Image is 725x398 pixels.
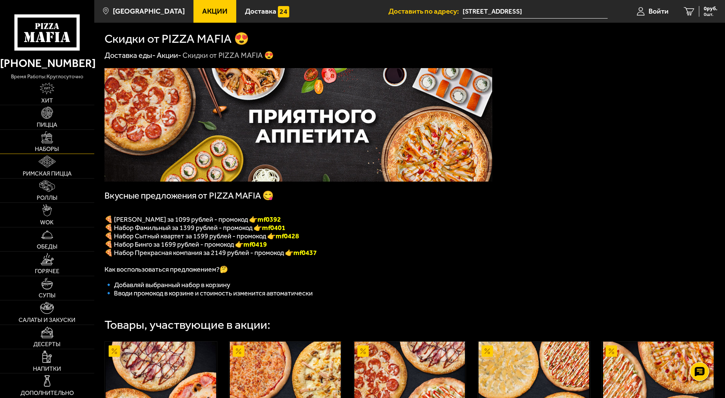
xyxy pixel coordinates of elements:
[41,98,53,104] span: Хит
[245,8,276,15] span: Доставка
[104,33,249,45] h1: Скидки от PIZZA MAFIA 😍
[104,190,274,201] span: Вкусные предложения от PIZZA MAFIA 😋
[104,215,281,224] span: 🍕 [PERSON_NAME] за 1099 рублей - промокод 👉
[33,366,61,372] span: Напитки
[104,289,313,297] span: 🔹 Вводи промокод в корзине и стоимость изменится автоматически
[20,390,74,396] span: Дополнительно
[463,5,608,19] input: Ваш адрес доставки
[104,265,228,274] span: Как воспользоваться предложением?🤔
[233,345,244,357] img: Акционный
[276,232,299,240] b: mf0428
[357,345,369,357] img: Акционный
[104,51,156,60] a: Доставка еды-
[104,68,492,182] img: 1024x1024
[257,215,281,224] font: mf0392
[23,171,72,177] span: Римская пицца
[35,146,59,152] span: Наборы
[109,345,120,357] img: Акционный
[243,240,267,249] b: mf0419
[649,8,669,15] span: Войти
[388,8,463,15] span: Доставить по адресу:
[113,8,185,15] span: [GEOGRAPHIC_DATA]
[104,319,270,331] div: Товары, участвующие в акции:
[35,268,59,274] span: Горячее
[157,51,181,60] a: Акции-
[262,224,285,232] b: mf0401
[33,341,61,347] span: Десерты
[40,219,54,225] span: WOK
[37,195,58,201] span: Роллы
[104,232,299,240] span: 🍕 Набор Сытный квартет за 1599 рублей - промокод 👉
[37,244,58,250] span: Обеды
[104,249,293,257] span: 🍕 Набор Прекрасная компания за 2149 рублей - промокод 👉
[202,8,228,15] span: Акции
[37,122,57,128] span: Пицца
[482,345,493,357] img: Акционный
[19,317,75,323] span: Салаты и закуски
[104,224,285,232] span: 🍕 Набор Фамильный за 1399 рублей - промокод 👉
[293,249,317,257] span: mf0437
[278,6,289,17] img: 15daf4d41897b9f0e9f617042186c801.svg
[182,51,274,61] div: Скидки от PIZZA MAFIA 😍
[704,6,717,11] span: 0 руб.
[39,292,56,298] span: Супы
[104,240,267,249] span: 🍕 Набор Бинго за 1699 рублей - промокод 👉
[104,281,230,289] span: 🔹 Добавляй выбранный набор в корзину
[704,12,717,17] span: 0 шт.
[606,345,617,357] img: Акционный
